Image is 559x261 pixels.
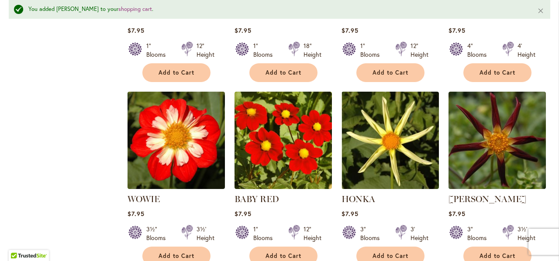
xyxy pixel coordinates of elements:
[463,63,531,82] button: Add to Cart
[467,225,492,242] div: 3" Blooms
[7,230,31,254] iframe: Launch Accessibility Center
[146,41,171,59] div: 1" Blooms
[146,225,171,242] div: 3½" Blooms
[197,41,214,59] div: 12" Height
[235,26,252,34] span: $7.95
[411,225,428,242] div: 3' Height
[411,41,428,59] div: 12" Height
[142,63,210,82] button: Add to Cart
[28,5,524,14] div: You added [PERSON_NAME] to your .
[235,10,307,21] a: INFLAMMATION
[480,69,515,76] span: Add to Cart
[518,41,535,59] div: 4' Height
[128,194,160,204] a: WOWIE
[342,10,404,21] a: BABY YELLOW
[235,209,252,218] span: $7.95
[360,41,385,59] div: 1" Blooms
[342,182,439,191] a: HONKA
[128,182,225,191] a: WOWIE
[373,252,408,260] span: Add to Cart
[480,252,515,260] span: Add to Cart
[128,92,225,189] img: WOWIE
[128,26,145,34] span: $7.95
[159,69,194,76] span: Add to Cart
[342,209,359,218] span: $7.95
[518,225,535,242] div: 3½' Height
[128,10,214,21] a: BONNE ESPERANCE
[356,63,424,82] button: Add to Cart
[449,209,466,218] span: $7.95
[449,194,526,204] a: [PERSON_NAME]
[342,92,439,189] img: HONKA
[304,225,321,242] div: 12" Height
[235,182,332,191] a: BABY RED
[235,92,332,189] img: BABY RED
[253,225,278,242] div: 1" Blooms
[449,182,546,191] a: TAHOMA MOONSHOT
[266,252,301,260] span: Add to Cart
[342,194,375,204] a: HONKA
[159,252,194,260] span: Add to Cart
[253,41,278,59] div: 1" Blooms
[467,41,492,59] div: 4" Blooms
[249,63,317,82] button: Add to Cart
[342,26,359,34] span: $7.95
[373,69,408,76] span: Add to Cart
[360,225,385,242] div: 3" Blooms
[266,69,301,76] span: Add to Cart
[449,26,466,34] span: $7.95
[118,5,152,13] a: shopping cart
[128,209,145,218] span: $7.95
[449,10,511,21] a: YELLOW BIRD
[235,194,279,204] a: BABY RED
[197,225,214,242] div: 3½' Height
[304,41,321,59] div: 18" Height
[449,92,546,189] img: TAHOMA MOONSHOT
